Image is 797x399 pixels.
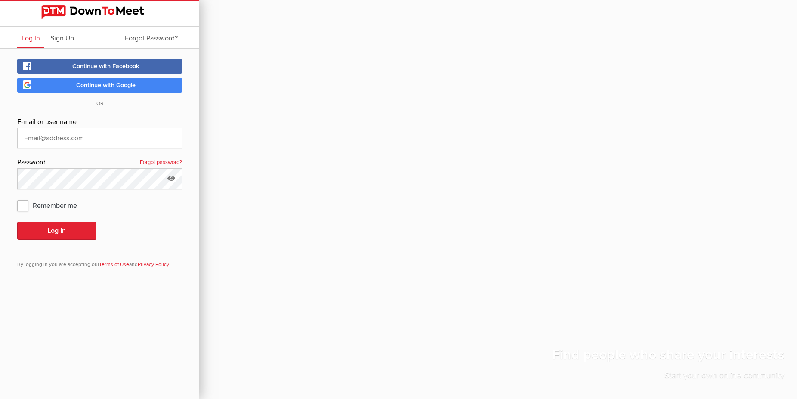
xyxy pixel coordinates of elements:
p: Start your own online community [552,369,784,386]
a: Continue with Google [17,78,182,93]
a: Forgot password? [140,157,182,168]
span: Forgot Password? [125,34,178,43]
span: Remember me [17,198,86,213]
a: Privacy Policy [138,261,169,268]
button: Log In [17,222,96,240]
a: Sign Up [46,27,78,48]
a: Continue with Facebook [17,59,182,74]
a: Log In [17,27,44,48]
span: Continue with Facebook [72,62,139,70]
img: DownToMeet [41,5,158,19]
span: OR [88,100,112,107]
div: E-mail or user name [17,117,182,128]
span: Log In [22,34,40,43]
span: Sign Up [50,34,74,43]
span: Continue with Google [76,81,136,89]
div: By logging in you are accepting our and [17,254,182,269]
a: Forgot Password? [120,27,182,48]
input: Email@address.com [17,128,182,148]
div: Password [17,157,182,168]
h1: Find people who share your interests [552,346,784,369]
a: Terms of Use [99,261,129,268]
